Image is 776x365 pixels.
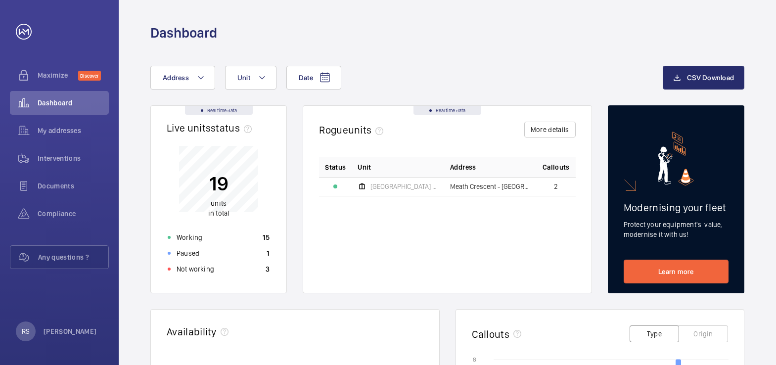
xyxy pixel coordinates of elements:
p: RS [22,326,30,336]
p: [PERSON_NAME] [44,326,97,336]
span: Dashboard [38,98,109,108]
button: Type [630,325,679,342]
p: 15 [263,232,270,242]
span: CSV Download [687,74,734,82]
p: 3 [266,264,270,274]
p: Working [177,232,202,242]
p: Paused [177,248,199,258]
a: Learn more [624,260,729,283]
div: Real time data [413,106,481,115]
span: Any questions ? [38,252,108,262]
h2: Live units [167,122,256,134]
p: 1 [267,248,270,258]
p: Status [325,162,346,172]
h2: Rogue [319,124,387,136]
span: Discover [78,71,101,81]
span: Compliance [38,209,109,219]
button: Unit [225,66,276,90]
button: More details [524,122,576,137]
span: units [348,124,388,136]
span: Meath Crescent - [GEOGRAPHIC_DATA] [450,183,531,190]
span: Address [450,162,476,172]
span: Unit [358,162,371,172]
span: [GEOGRAPHIC_DATA] - front entrance lobby - lift 4 - U1012155 - 4 [370,183,438,190]
img: marketing-card.svg [658,132,694,185]
span: My addresses [38,126,109,136]
p: Not working [177,264,214,274]
button: CSV Download [663,66,744,90]
span: units [211,199,227,207]
span: Unit [237,74,250,82]
button: Address [150,66,215,90]
span: Documents [38,181,109,191]
h2: Callouts [472,328,510,340]
span: Maximize [38,70,78,80]
span: Date [299,74,313,82]
span: Address [163,74,189,82]
span: status [211,122,256,134]
span: Interventions [38,153,109,163]
h2: Availability [167,325,217,338]
h2: Modernising your fleet [624,201,729,214]
p: 19 [208,171,229,196]
span: 2 [554,183,558,190]
button: Origin [679,325,728,342]
span: Callouts [543,162,570,172]
div: Real time data [185,106,253,115]
h1: Dashboard [150,24,217,42]
p: Protect your equipment's value, modernise it with us! [624,220,729,239]
text: 8 [473,356,476,363]
button: Date [286,66,341,90]
p: in total [208,198,229,218]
